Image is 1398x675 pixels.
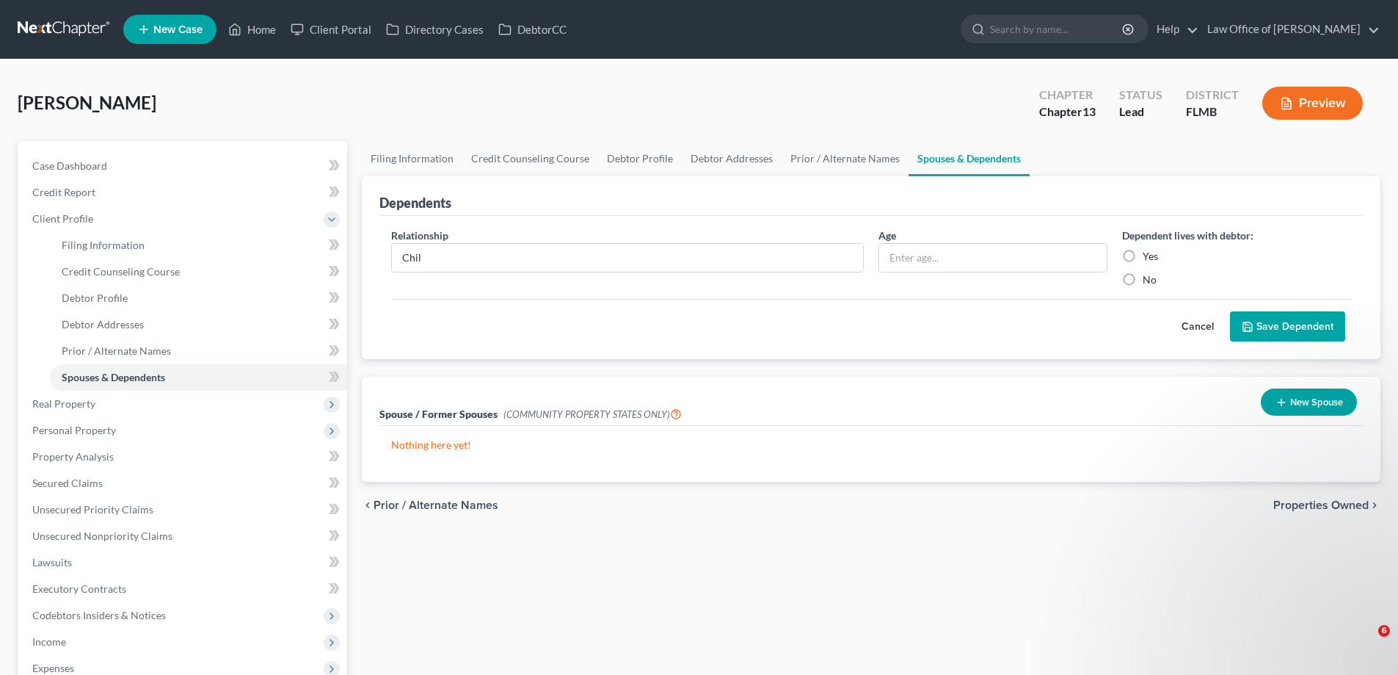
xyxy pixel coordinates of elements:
[879,244,1107,272] input: Enter age...
[1143,272,1157,287] label: No
[1082,104,1096,118] span: 13
[62,371,165,383] span: Spouses & Dependents
[1165,312,1230,342] button: Cancel
[1143,249,1158,264] label: Yes
[221,16,283,43] a: Home
[1262,87,1363,120] button: Preview
[362,499,498,511] button: chevron_left Prior / Alternate Names
[21,153,347,179] a: Case Dashboard
[1348,625,1383,660] iframe: Intercom live chat
[32,556,72,568] span: Lawsuits
[503,408,682,420] span: (COMMUNITY PROPERTY STATES ONLY)
[32,477,103,489] span: Secured Claims
[909,141,1030,176] a: Spouses & Dependents
[1200,16,1380,43] a: Law Office of [PERSON_NAME]
[21,523,347,549] a: Unsecured Nonpriority Claims
[1119,87,1162,104] div: Status
[50,285,347,311] a: Debtor Profile
[379,16,491,43] a: Directory Cases
[1119,104,1162,120] div: Lead
[153,24,203,35] span: New Case
[62,265,180,278] span: Credit Counseling Course
[50,259,347,285] a: Credit Counseling Course
[50,364,347,391] a: Spouses & Dependents
[379,194,451,212] div: Dependents
[462,141,598,176] a: Credit Counseling Course
[1186,104,1239,120] div: FLMB
[1039,87,1096,104] div: Chapter
[50,232,347,259] a: Filing Information
[1186,87,1239,104] div: District
[62,239,145,251] span: Filing Information
[379,408,498,420] span: Spouse / Former Spouses
[1039,104,1096,120] div: Chapter
[32,424,116,436] span: Personal Property
[491,16,574,43] a: DebtorCC
[283,16,379,43] a: Client Portal
[32,186,95,198] span: Credit Report
[1369,499,1380,511] i: chevron_right
[32,503,153,516] span: Unsecured Priority Claims
[18,92,156,113] span: [PERSON_NAME]
[1149,16,1198,43] a: Help
[391,438,1351,452] p: Nothing here yet!
[1378,625,1390,637] span: 6
[21,549,347,576] a: Lawsuits
[598,141,682,176] a: Debtor Profile
[50,338,347,364] a: Prior / Alternate Names
[21,497,347,523] a: Unsecured Priority Claims
[32,582,126,595] span: Executory Contracts
[391,229,448,242] span: Relationship
[21,576,347,602] a: Executory Contracts
[21,179,347,206] a: Credit Report
[62,318,144,331] span: Debtor Addresses
[32,530,172,542] span: Unsecured Nonpriority Claims
[32,635,66,648] span: Income
[32,450,114,463] span: Property Analysis
[32,397,95,410] span: Real Property
[392,244,863,272] input: Enter relationship...
[878,228,896,243] label: Age
[62,344,171,357] span: Prior / Alternate Names
[32,662,74,674] span: Expenses
[374,499,498,511] span: Prior / Alternate Names
[32,159,107,172] span: Case Dashboard
[362,499,374,511] i: chevron_left
[62,292,128,304] span: Debtor Profile
[1261,389,1357,416] button: New Spouse
[21,470,347,497] a: Secured Claims
[50,311,347,338] a: Debtor Addresses
[362,141,462,176] a: Filing Information
[1273,499,1369,511] span: Properties Owned
[1273,499,1380,511] button: Properties Owned chevron_right
[990,15,1124,43] input: Search by name...
[682,141,782,176] a: Debtor Addresses
[32,609,166,621] span: Codebtors Insiders & Notices
[32,212,93,225] span: Client Profile
[1230,311,1345,342] button: Save Dependent
[782,141,909,176] a: Prior / Alternate Names
[21,444,347,470] a: Property Analysis
[1122,228,1253,243] label: Dependent lives with debtor:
